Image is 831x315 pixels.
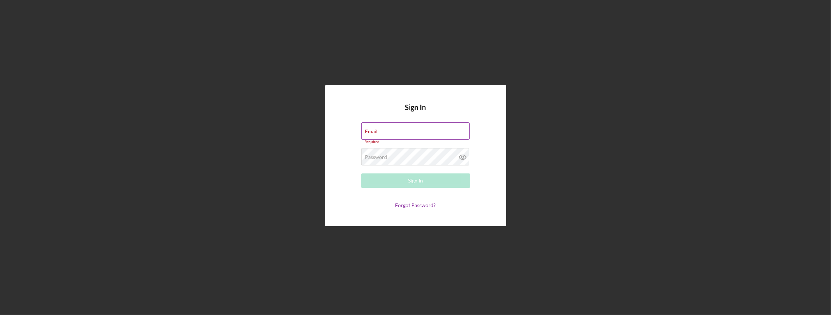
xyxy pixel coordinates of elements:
[361,140,470,144] div: Required
[408,173,423,188] div: Sign In
[365,129,378,134] label: Email
[405,103,426,122] h4: Sign In
[365,154,387,160] label: Password
[361,173,470,188] button: Sign In
[395,202,436,208] a: Forgot Password?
